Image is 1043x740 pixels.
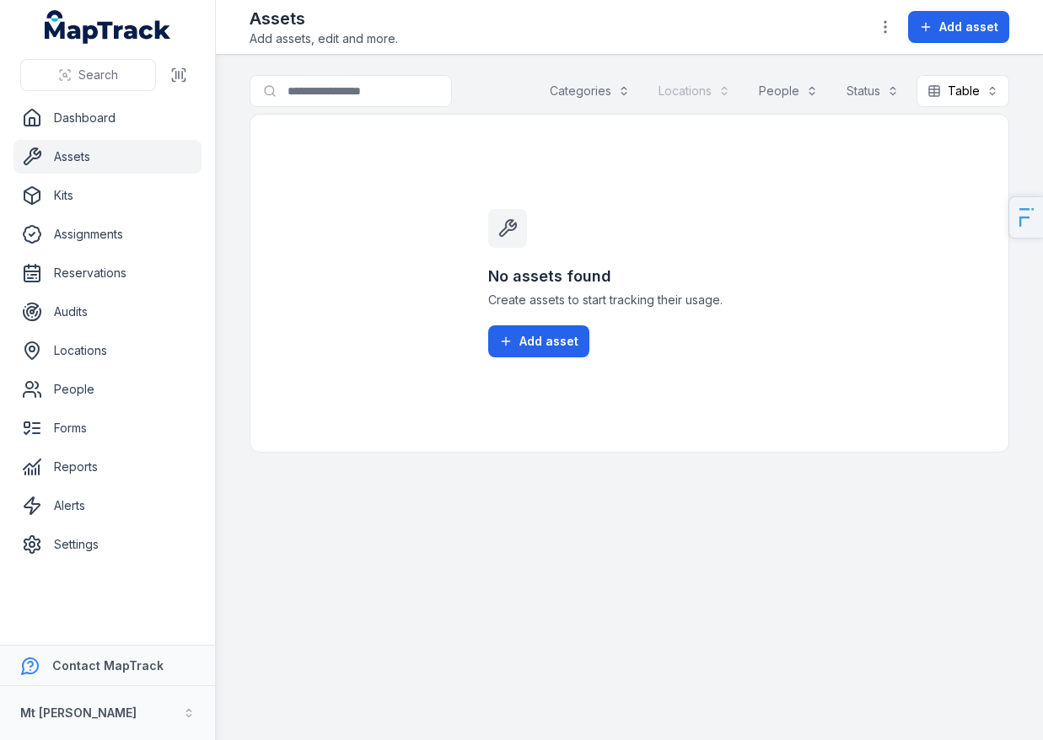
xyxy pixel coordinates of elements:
[13,450,202,484] a: Reports
[250,30,398,47] span: Add assets, edit and more.
[488,325,589,357] button: Add asset
[13,295,202,329] a: Audits
[13,411,202,445] a: Forms
[20,59,156,91] button: Search
[52,658,164,673] strong: Contact MapTrack
[13,179,202,212] a: Kits
[13,334,202,367] a: Locations
[519,333,578,350] span: Add asset
[13,101,202,135] a: Dashboard
[13,528,202,561] a: Settings
[250,7,398,30] h2: Assets
[539,75,641,107] button: Categories
[908,11,1009,43] button: Add asset
[78,67,118,83] span: Search
[748,75,829,107] button: People
[45,10,171,44] a: MapTrack
[939,19,998,35] span: Add asset
[13,373,202,406] a: People
[13,140,202,174] a: Assets
[488,265,771,288] h3: No assets found
[917,75,1009,107] button: Table
[20,705,137,720] strong: Mt [PERSON_NAME]
[13,217,202,251] a: Assignments
[13,489,202,523] a: Alerts
[488,292,771,308] span: Create assets to start tracking their usage.
[836,75,910,107] button: Status
[13,256,202,290] a: Reservations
